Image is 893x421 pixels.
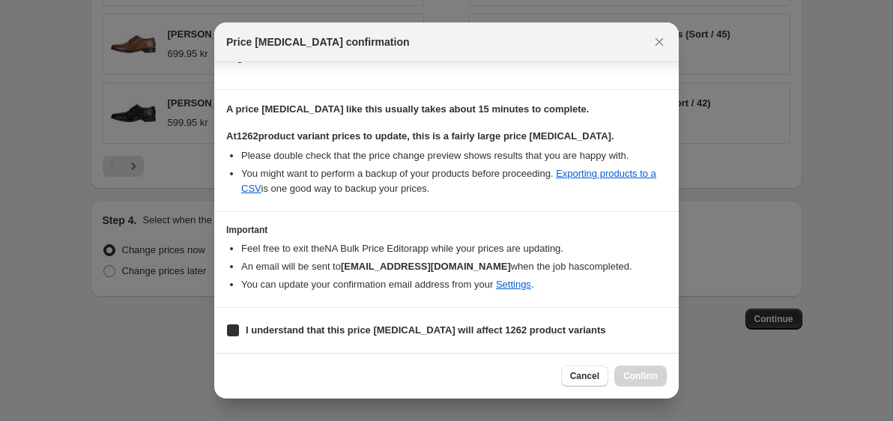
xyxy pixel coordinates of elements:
span: Price [MEDICAL_DATA] confirmation [226,34,410,49]
b: [EMAIL_ADDRESS][DOMAIN_NAME] [341,261,511,272]
b: A price [MEDICAL_DATA] like this usually takes about 15 minutes to complete. [226,103,589,115]
li: An email will be sent to when the job has completed . [241,259,667,274]
li: Feel free to exit the NA Bulk Price Editor app while your prices are updating. [241,241,667,256]
li: You might want to perform a backup of your products before proceeding. is one good way to backup ... [241,166,667,196]
h3: Important [226,224,667,236]
li: You can update your confirmation email address from your . [241,277,667,292]
button: Close [649,31,670,52]
b: I understand that this price [MEDICAL_DATA] will affect 1262 product variants [246,324,606,336]
li: Please double check that the price change preview shows results that you are happy with. [241,148,667,163]
b: At 1262 product variant prices to update, this is a fairly large price [MEDICAL_DATA]. [226,130,614,142]
a: Settings [496,279,531,290]
span: Cancel [570,370,599,382]
button: Cancel [561,366,608,387]
a: Exporting products to a CSV [241,168,656,194]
